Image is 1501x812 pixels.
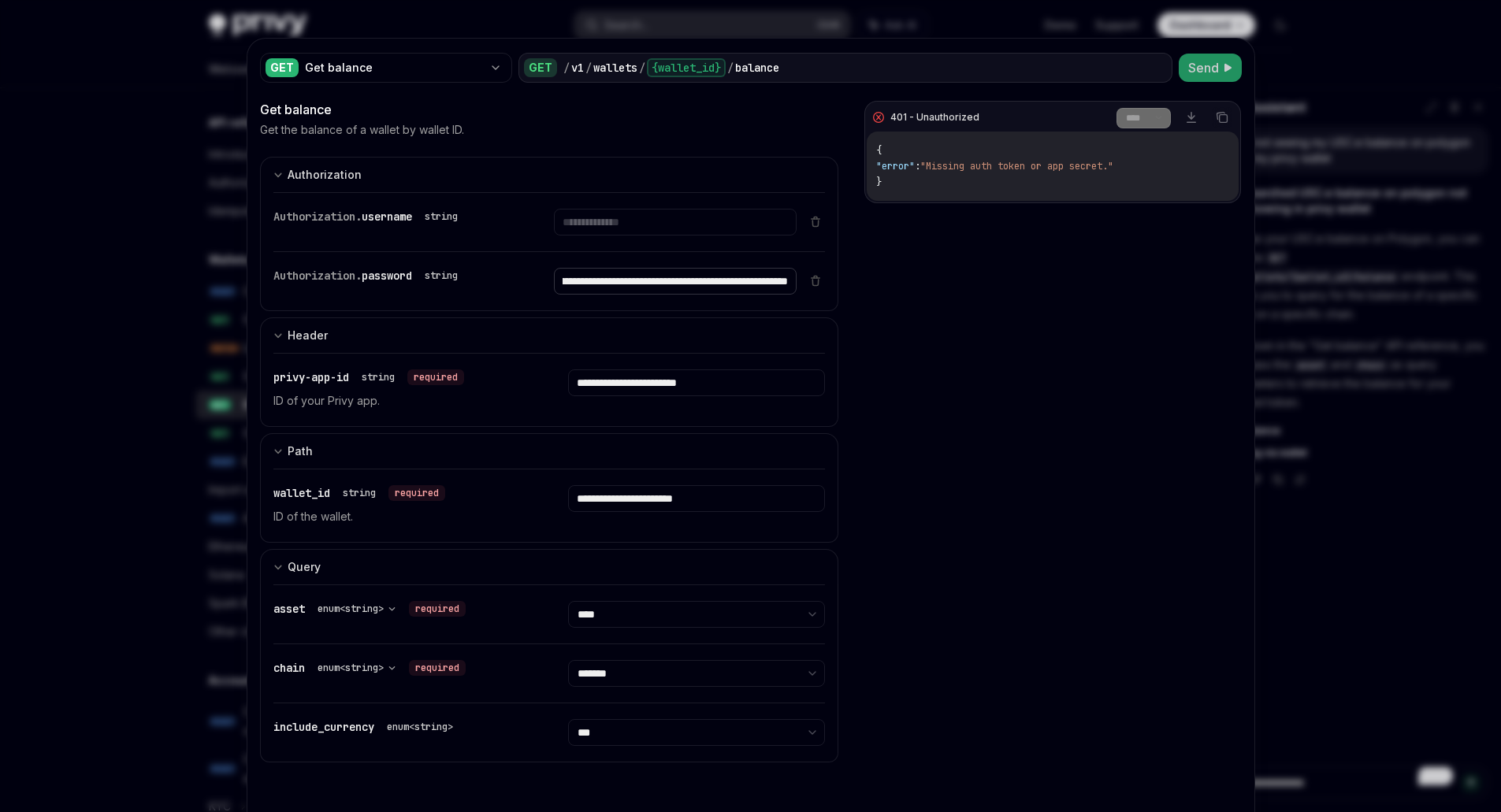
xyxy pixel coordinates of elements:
[362,371,395,384] div: string
[260,549,839,584] button: expand input section
[563,60,570,76] div: /
[273,719,459,735] div: include_currency
[260,433,839,469] button: expand input section
[890,111,979,124] div: 401 - Unauthorized
[273,507,530,526] p: ID of the wallet.
[273,369,464,385] div: privy-app-id
[571,60,584,76] div: v1
[639,60,645,76] div: /
[260,100,839,119] div: Get balance
[425,269,458,282] div: string
[647,58,726,77] div: {wallet_id}
[387,721,453,733] div: enum<string>
[409,660,466,676] div: required
[362,209,412,224] span: username
[1188,58,1219,77] span: Send
[362,269,412,283] span: password
[1179,54,1242,82] button: Send
[876,160,915,172] span: "error"
[343,487,376,499] div: string
[409,601,466,617] div: required
[585,60,592,76] div: /
[735,60,779,76] div: balance
[273,209,464,224] div: Authorization.username
[305,60,483,76] div: Get balance
[1212,107,1232,128] button: Copy the contents from the code block
[288,326,328,345] div: Header
[260,157,839,192] button: expand input section
[273,370,349,384] span: privy-app-id
[407,369,464,385] div: required
[876,144,882,157] span: {
[273,209,362,224] span: Authorization.
[388,485,445,501] div: required
[273,268,464,284] div: Authorization.password
[288,442,313,461] div: Path
[288,558,321,577] div: Query
[260,122,464,138] p: Get the balance of a wallet by wallet ID.
[266,58,299,77] div: GET
[273,720,374,734] span: include_currency
[260,51,512,84] button: GETGet balance
[915,160,920,172] span: :
[593,60,637,76] div: wallets
[273,391,530,410] p: ID of your Privy app.
[727,60,734,76] div: /
[273,660,466,676] div: chain
[273,269,362,283] span: Authorization.
[524,58,557,77] div: GET
[273,485,445,501] div: wallet_id
[273,602,305,616] span: asset
[260,317,839,353] button: expand input section
[273,601,466,617] div: asset
[273,661,305,675] span: chain
[876,176,882,188] span: }
[288,165,362,184] div: Authorization
[920,160,1113,172] span: "Missing auth token or app secret."
[273,486,330,500] span: wallet_id
[425,210,458,223] div: string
